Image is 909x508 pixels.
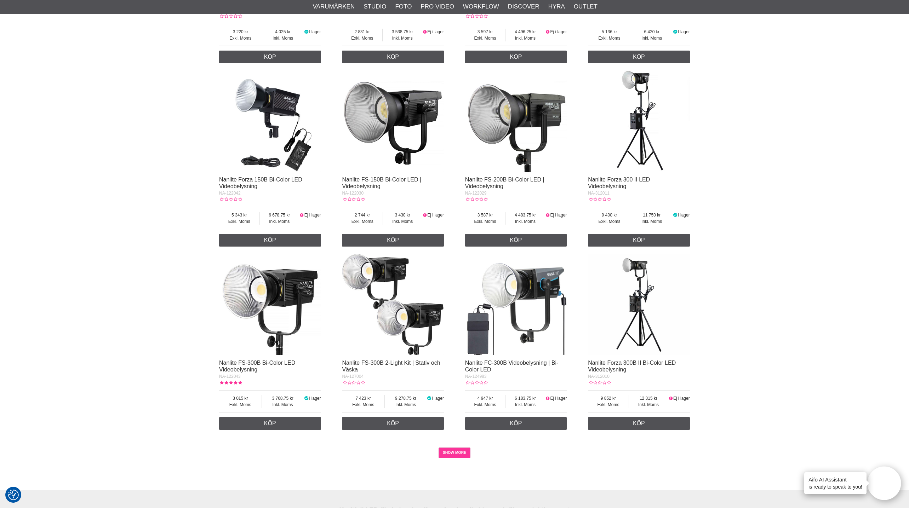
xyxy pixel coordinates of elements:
a: Outlet [574,2,598,11]
img: Nanlite Forza 150B Bi-Color LED Videobelysning [219,70,321,172]
img: Nanlite Forza 300 II LED Videobelysning [588,70,690,172]
span: 3 015 [219,395,262,402]
div: Kundbetyg: 5.00 [219,380,242,386]
a: Varumärken [313,2,355,11]
a: Nanlite FS-150B Bi-Color LED | Videobelysning [342,177,421,189]
span: Inkl. Moms [262,402,304,408]
span: Inkl. Moms [262,35,304,41]
span: 9 278.75 [385,395,427,402]
span: Inkl. Moms [383,218,422,225]
span: 5 343 [219,212,259,218]
a: Köp [219,234,321,247]
span: Ej i lager [550,213,567,218]
span: Exkl. Moms [465,218,505,225]
span: Exkl. Moms [219,218,259,225]
span: NA-122043 [219,374,241,379]
span: Ej i lager [427,29,444,34]
a: Köp [342,234,444,247]
a: Nanlite FS-300B 2-Light Kit | Stativ och Väska [342,360,440,373]
span: NA-312011 [588,191,610,196]
span: Exkl. Moms [342,402,384,408]
span: Inkl. Moms [631,218,673,225]
span: Exkl. Moms [465,35,505,41]
span: Ej i lager [550,396,567,401]
img: Revisit consent button [8,490,19,500]
a: Nanlite FS-200B Bi-Color LED | Videobelysning [465,177,544,189]
i: I lager [303,396,309,401]
i: Ej i lager [422,29,427,34]
i: Ej i lager [422,213,427,218]
a: Köp [588,234,690,247]
h4: Aifo AI Assistant [808,476,862,483]
span: 3 220 [219,29,262,35]
span: 5 136 [588,29,631,35]
span: I lager [432,396,444,401]
img: Nanlite Forza 300B II Bi-Color LED Videobelysning [588,254,690,356]
span: 7 423 [342,395,384,402]
i: Ej i lager [668,396,673,401]
span: NA-127004 [342,374,364,379]
div: Kundbetyg: 0 [219,13,242,19]
div: is ready to speak to you! [804,472,867,494]
a: Discover [508,2,539,11]
span: 3 538.75 [383,29,422,35]
span: 6 183.75 [505,395,545,402]
i: Ej i lager [545,396,550,401]
span: Inkl. Moms [383,35,422,41]
span: Ej i lager [427,213,444,218]
span: Inkl. Moms [629,402,668,408]
img: Nanlite FS-200B Bi-Color LED | Videobelysning [465,70,567,172]
img: Nanlite FS-150B Bi-Color LED | Videobelysning [342,70,444,172]
a: Köp [219,417,321,430]
span: Inkl. Moms [631,35,673,41]
a: Nanlite FC-300B Videobelysning | Bi-Color LED [465,360,559,373]
span: I lager [678,213,690,218]
a: Hyra [548,2,565,11]
button: Samtyckesinställningar [8,489,19,501]
img: Nanlite FS-300B 2-Light Kit | Stativ och Väska [342,254,444,356]
a: Köp [588,417,690,430]
span: Exkl. Moms [219,35,262,41]
span: 2 744 [342,212,383,218]
div: Kundbetyg: 0 [588,380,611,386]
div: Kundbetyg: 0 [588,196,611,203]
i: Ej i lager [299,213,304,218]
span: Inkl. Moms [505,402,545,408]
div: Kundbetyg: 0 [465,13,488,19]
span: 6 678.75 [260,212,299,218]
span: 4 025 [262,29,304,35]
i: I lager [673,29,678,34]
span: I lager [678,29,690,34]
a: Nanlite Forza 300 II LED Videobelysning [588,177,650,189]
span: 3 430 [383,212,422,218]
span: Inkl. Moms [385,402,427,408]
a: Köp [465,234,567,247]
span: Ej i lager [673,396,690,401]
span: Ej i lager [550,29,567,34]
span: NA-122029 [465,191,487,196]
a: Köp [588,51,690,63]
div: Kundbetyg: 0 [219,196,242,203]
div: Kundbetyg: 0 [465,380,488,386]
div: Kundbetyg: 0 [342,196,365,203]
span: I lager [309,396,321,401]
span: 4 947 [465,395,505,402]
span: 4 483.75 [505,212,545,218]
span: Exkl. Moms [588,218,631,225]
span: 11 750 [631,212,673,218]
span: Inkl. Moms [505,35,545,41]
a: Studio [364,2,386,11]
span: 9 400 [588,212,631,218]
span: 9 852 [588,395,629,402]
a: Nanlite Forza 150B Bi-Color LED Videobelysning [219,177,302,189]
a: Nanlite FS-300B Bi-Color LED Videobelysning [219,360,295,373]
span: Exkl. Moms [465,402,505,408]
a: Köp [465,417,567,430]
img: Nanlite FC-300B Videobelysning | Bi-Color LED [465,254,567,356]
span: 6 420 [631,29,673,35]
span: Exkl. Moms [588,35,631,41]
span: NA-312010 [588,374,610,379]
span: 4 496.25 [505,29,545,35]
a: Foto [395,2,412,11]
span: Inkl. Moms [260,218,299,225]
